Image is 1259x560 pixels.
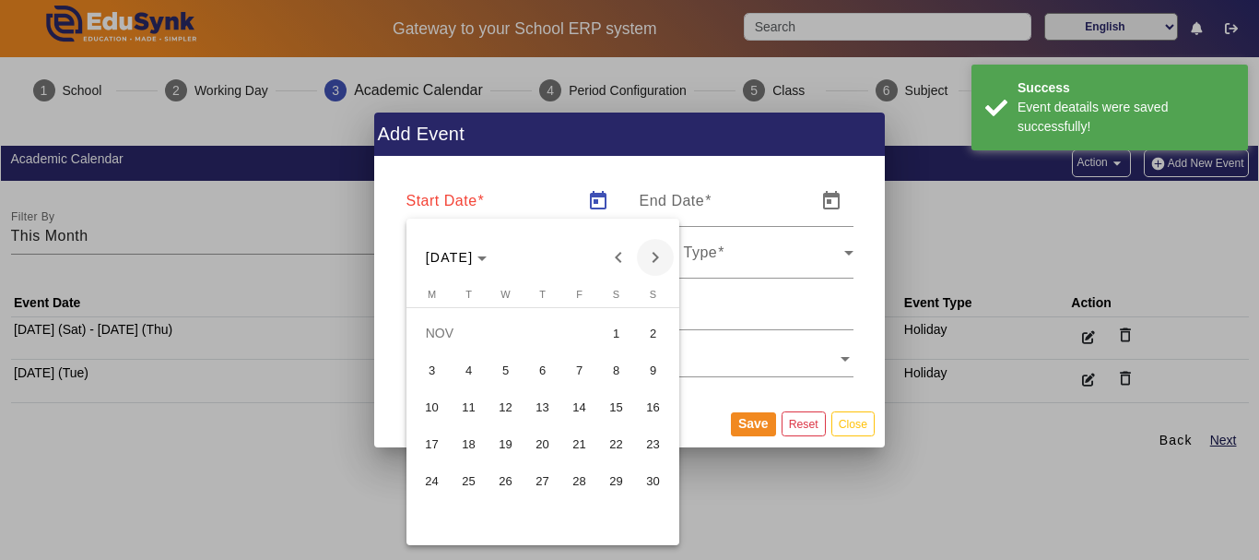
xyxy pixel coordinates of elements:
span: 24 [416,464,449,497]
button: 7 November 2025 [561,351,598,388]
button: 2 November 2025 [635,315,672,351]
button: 4 November 2025 [451,351,488,388]
span: 26 [489,464,523,497]
div: Success [1018,78,1234,98]
button: 8 November 2025 [598,351,635,388]
button: Previous month [600,239,637,276]
span: M [428,289,436,300]
span: 16 [637,390,670,423]
span: 9 [637,353,670,387]
button: 6 November 2025 [524,351,561,388]
button: 24 November 2025 [414,462,451,499]
span: 28 [563,464,596,497]
span: 19 [489,427,523,460]
span: F [576,289,582,300]
button: 29 November 2025 [598,462,635,499]
span: 14 [563,390,596,423]
span: T [539,289,546,300]
button: 15 November 2025 [598,388,635,425]
span: 12 [489,390,523,423]
span: 10 [416,390,449,423]
button: 13 November 2025 [524,388,561,425]
button: 23 November 2025 [635,425,672,462]
button: 16 November 2025 [635,388,672,425]
button: 27 November 2025 [524,462,561,499]
span: 3 [416,353,449,387]
button: Next month [637,239,674,276]
button: 21 November 2025 [561,425,598,462]
span: 5 [489,353,523,387]
span: 27 [526,464,559,497]
button: 20 November 2025 [524,425,561,462]
span: 18 [453,427,486,460]
button: 11 November 2025 [451,388,488,425]
span: 17 [416,427,449,460]
span: 8 [600,353,633,387]
button: 10 November 2025 [414,388,451,425]
span: [DATE] [426,250,474,265]
button: 14 November 2025 [561,388,598,425]
span: S [650,289,656,300]
button: 17 November 2025 [414,425,451,462]
div: Event deatails were saved successfully! [1018,98,1234,137]
button: 28 November 2025 [561,462,598,499]
button: 30 November 2025 [635,462,672,499]
span: 23 [637,427,670,460]
span: 30 [637,464,670,497]
span: W [500,289,510,300]
span: 6 [526,353,559,387]
button: 9 November 2025 [635,351,672,388]
td: NOV [414,315,598,351]
button: 26 November 2025 [488,462,524,499]
span: 2 [637,316,670,350]
span: S [613,289,619,300]
button: 3 November 2025 [414,351,451,388]
span: 29 [600,464,633,497]
span: 15 [600,390,633,423]
button: 22 November 2025 [598,425,635,462]
span: 7 [563,353,596,387]
button: 5 November 2025 [488,351,524,388]
span: 4 [453,353,486,387]
span: T [465,289,472,300]
span: 21 [563,427,596,460]
button: 12 November 2025 [488,388,524,425]
button: 18 November 2025 [451,425,488,462]
span: 25 [453,464,486,497]
span: 22 [600,427,633,460]
span: 11 [453,390,486,423]
span: 1 [600,316,633,350]
button: Choose month and year [418,241,495,274]
button: 1 November 2025 [598,315,635,351]
button: 19 November 2025 [488,425,524,462]
span: 13 [526,390,559,423]
span: 20 [526,427,559,460]
button: 25 November 2025 [451,462,488,499]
